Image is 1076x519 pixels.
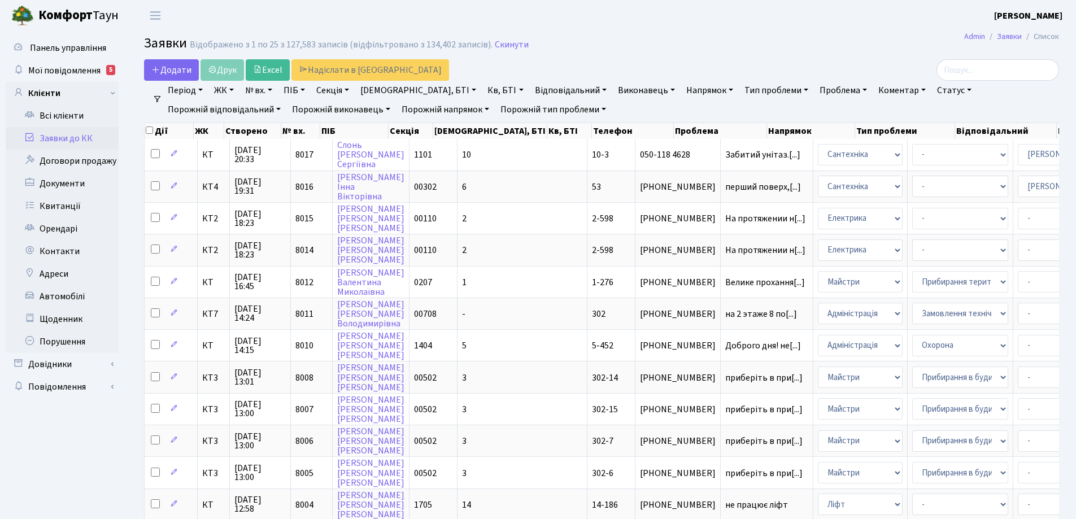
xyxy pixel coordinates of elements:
a: Напрямок [682,81,738,100]
span: 3 [462,435,467,447]
span: 302-14 [592,372,618,384]
span: 00502 [414,435,437,447]
span: 8016 [295,181,313,193]
a: Excel [246,59,290,81]
span: Таун [38,6,119,25]
div: Відображено з 1 по 25 з 127,583 записів (відфільтровано з 134,402 записів). [190,40,493,50]
span: [DATE] 16:45 [234,273,286,291]
span: 3 [462,372,467,384]
a: Коментар [874,81,930,100]
a: Статус [933,81,976,100]
span: 8017 [295,149,313,161]
span: 5 [462,339,467,352]
span: 8015 [295,212,313,225]
span: Забитий унітаз.[...] [725,149,800,161]
span: Панель управління [30,42,106,54]
span: приберіть в при[...] [725,435,803,447]
span: [PHONE_NUMBER] [640,373,716,382]
a: Слонь[PERSON_NAME]Сергіївна [337,139,404,171]
span: На протяжении н[...] [725,244,805,256]
th: ЖК [194,123,224,139]
th: ПІБ [320,123,389,139]
th: Відповідальний [955,123,1057,139]
span: Додати [151,64,191,76]
a: Документи [6,172,119,195]
a: [PERSON_NAME][PERSON_NAME][PERSON_NAME] [337,330,404,361]
a: Автомобілі [6,285,119,308]
span: 00708 [414,308,437,320]
a: [PERSON_NAME][PERSON_NAME][PERSON_NAME] [337,457,404,489]
a: [PERSON_NAME] [994,9,1062,23]
span: 302-6 [592,467,613,479]
span: 2 [462,212,467,225]
span: [PHONE_NUMBER] [640,309,716,319]
span: [DATE] 13:00 [234,400,286,418]
span: 1705 [414,499,432,511]
span: приберіть в при[...] [725,372,803,384]
span: на 2 этаже 8 по[...] [725,308,797,320]
span: КТ [202,341,225,350]
span: 5-452 [592,339,613,352]
th: [DEMOGRAPHIC_DATA], БТІ [433,123,547,139]
a: Панель управління [6,37,119,59]
a: [PERSON_NAME][PERSON_NAME][PERSON_NAME] [337,203,404,234]
span: [DATE] 20:33 [234,146,286,164]
span: Доброго дня! не[...] [725,339,801,352]
span: [PHONE_NUMBER] [640,246,716,255]
span: 302-15 [592,403,618,416]
span: КТ3 [202,405,225,414]
a: Клієнти [6,82,119,104]
th: Секція [389,123,433,139]
th: Дії [145,123,194,139]
span: 14 [462,499,471,511]
span: 1-276 [592,276,613,289]
span: приберіть в при[...] [725,467,803,479]
nav: breadcrumb [947,25,1076,49]
span: 1101 [414,149,432,161]
a: Тип проблеми [740,81,813,100]
button: Переключити навігацію [141,6,169,25]
span: 050-118 4628 [640,150,716,159]
a: Повідомлення [6,376,119,398]
b: Комфорт [38,6,93,24]
span: 2 [462,244,467,256]
span: КТ4 [202,182,225,191]
a: Admin [964,30,985,42]
span: [DATE] 19:31 [234,177,286,195]
span: [PHONE_NUMBER] [640,437,716,446]
span: Велике прохання[...] [725,276,805,289]
span: 8014 [295,244,313,256]
span: [DATE] 18:23 [234,210,286,228]
a: Виконавець [613,81,679,100]
span: КТ [202,500,225,509]
a: Мої повідомлення5 [6,59,119,82]
span: 00502 [414,467,437,479]
a: Щоденник [6,308,119,330]
span: 8012 [295,276,313,289]
span: 3 [462,403,467,416]
a: № вх. [241,81,277,100]
a: ЖК [210,81,238,100]
span: КТ2 [202,214,225,223]
span: [PHONE_NUMBER] [640,469,716,478]
span: 00502 [414,372,437,384]
span: - [462,308,465,320]
span: 0207 [414,276,432,289]
th: Напрямок [767,123,855,139]
span: приберіть в при[...] [725,403,803,416]
span: Заявки [144,33,187,53]
span: [DATE] 18:23 [234,241,286,259]
span: 8005 [295,467,313,479]
span: 10 [462,149,471,161]
span: [DATE] 12:58 [234,495,286,513]
a: Адреси [6,263,119,285]
th: № вх. [281,123,321,139]
a: Порожній відповідальний [163,100,285,119]
a: Відповідальний [530,81,611,100]
span: 302-7 [592,435,613,447]
a: Скинути [495,40,529,50]
span: [PHONE_NUMBER] [640,182,716,191]
span: 00302 [414,181,437,193]
span: 14-186 [592,499,618,511]
th: Створено [224,123,281,139]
